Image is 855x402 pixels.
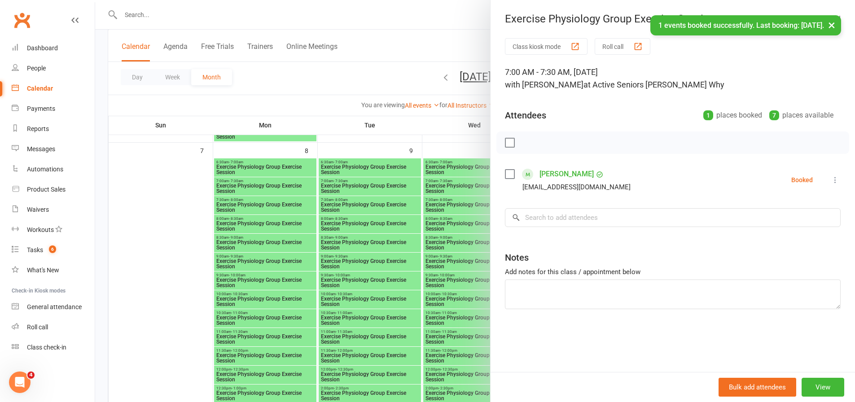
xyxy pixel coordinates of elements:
[539,167,594,181] a: [PERSON_NAME]
[703,110,713,120] div: 1
[49,245,56,253] span: 6
[27,303,82,310] div: General attendance
[12,58,95,79] a: People
[12,337,95,358] a: Class kiosk mode
[12,159,95,179] a: Automations
[27,267,59,274] div: What's New
[27,246,43,253] div: Tasks
[791,177,813,183] div: Booked
[769,109,833,122] div: places available
[12,79,95,99] a: Calendar
[522,181,631,193] div: [EMAIL_ADDRESS][DOMAIN_NAME]
[505,251,529,264] div: Notes
[27,85,53,92] div: Calendar
[12,297,95,317] a: General attendance kiosk mode
[505,208,841,227] input: Search to add attendees
[27,323,48,331] div: Roll call
[703,109,762,122] div: places booked
[27,206,49,213] div: Waivers
[650,15,841,35] div: 1 events booked successfully. Last booking: [DATE].
[12,99,95,119] a: Payments
[27,145,55,153] div: Messages
[12,139,95,159] a: Messages
[491,13,855,25] div: Exercise Physiology Group Exercise Session
[824,15,840,35] button: ×
[769,110,779,120] div: 7
[12,260,95,280] a: What's New
[505,38,588,55] button: Class kiosk mode
[12,240,95,260] a: Tasks 6
[12,220,95,240] a: Workouts
[12,200,95,220] a: Waivers
[505,109,546,122] div: Attendees
[27,105,55,112] div: Payments
[595,38,650,55] button: Roll call
[583,80,724,89] span: at Active Seniors [PERSON_NAME] Why
[505,267,841,277] div: Add notes for this class / appointment below
[27,186,66,193] div: Product Sales
[27,125,49,132] div: Reports
[12,179,95,200] a: Product Sales
[11,9,33,31] a: Clubworx
[12,317,95,337] a: Roll call
[802,378,844,397] button: View
[505,80,583,89] span: with [PERSON_NAME]
[12,119,95,139] a: Reports
[27,65,46,72] div: People
[27,344,66,351] div: Class check-in
[27,371,35,379] span: 4
[9,371,31,393] iframe: Intercom live chat
[12,38,95,58] a: Dashboard
[27,166,63,173] div: Automations
[27,226,54,233] div: Workouts
[27,44,58,52] div: Dashboard
[505,66,841,91] div: 7:00 AM - 7:30 AM, [DATE]
[719,378,796,397] button: Bulk add attendees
